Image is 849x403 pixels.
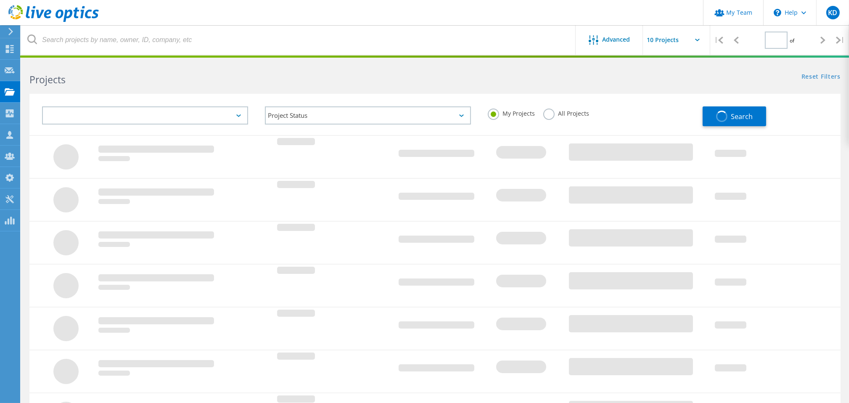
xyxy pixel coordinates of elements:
[21,25,576,55] input: Search projects by name, owner, ID, company, etc
[29,73,66,86] b: Projects
[710,25,727,55] div: |
[543,109,589,117] label: All Projects
[603,37,630,42] span: Advanced
[832,25,849,55] div: |
[488,109,535,117] label: My Projects
[774,9,781,16] svg: \n
[801,74,841,81] a: Reset Filters
[731,112,753,121] span: Search
[790,37,794,44] span: of
[8,18,99,24] a: Live Optics Dashboard
[828,9,837,16] span: KD
[265,106,471,125] div: Project Status
[703,106,766,126] button: Search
